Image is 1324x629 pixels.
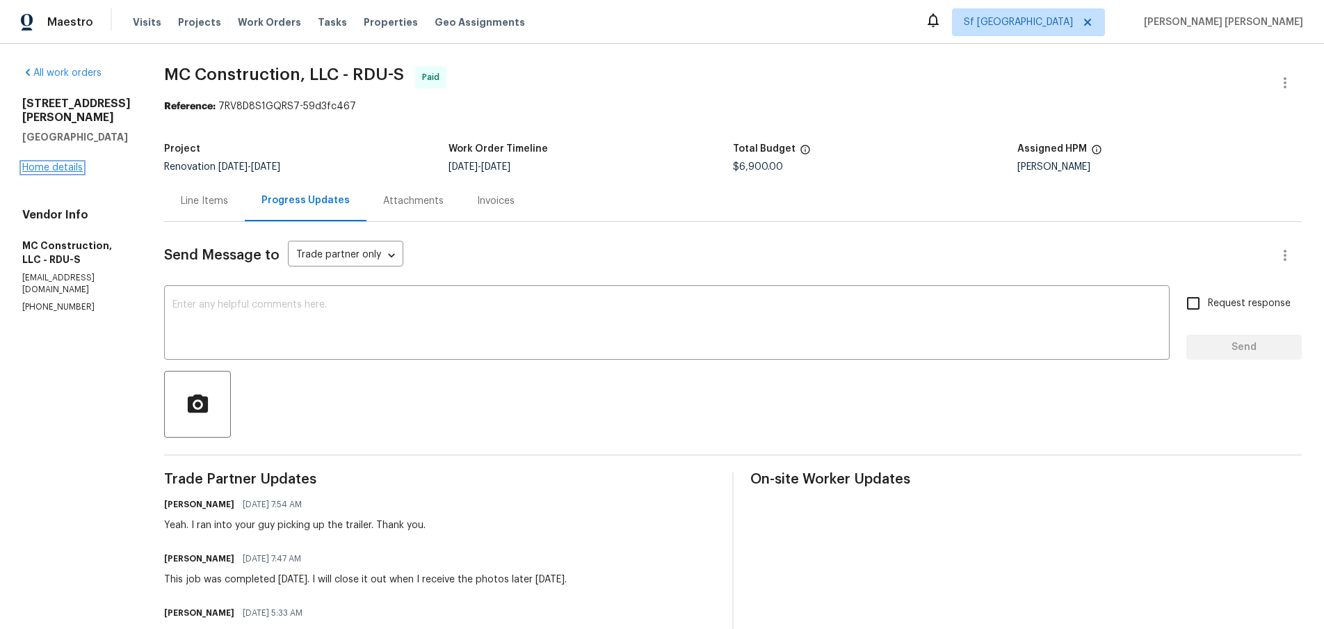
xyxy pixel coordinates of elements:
[238,15,301,29] span: Work Orders
[164,66,404,83] span: MC Construction, LLC - RDU-S
[422,70,445,84] span: Paid
[164,144,200,154] h5: Project
[164,472,716,486] span: Trade Partner Updates
[22,163,83,173] a: Home details
[733,144,796,154] h5: Total Budget
[383,194,444,208] div: Attachments
[22,301,131,313] p: [PHONE_NUMBER]
[164,573,567,587] div: This job was completed [DATE]. I will close it out when I receive the photos later [DATE].
[47,15,93,29] span: Maestro
[181,194,228,208] div: Line Items
[449,162,510,172] span: -
[1017,144,1087,154] h5: Assigned HPM
[364,15,418,29] span: Properties
[800,144,811,162] span: The total cost of line items that have been proposed by Opendoor. This sum includes line items th...
[449,144,548,154] h5: Work Order Timeline
[733,162,783,172] span: $6,900.00
[22,68,102,78] a: All work orders
[22,130,131,144] h5: [GEOGRAPHIC_DATA]
[22,239,131,266] h5: MC Construction, LLC - RDU-S
[1138,15,1303,29] span: [PERSON_NAME] [PERSON_NAME]
[449,162,478,172] span: [DATE]
[164,248,280,262] span: Send Message to
[750,472,1302,486] span: On-site Worker Updates
[964,15,1073,29] span: Sf [GEOGRAPHIC_DATA]
[22,272,131,296] p: [EMAIL_ADDRESS][DOMAIN_NAME]
[1208,296,1291,311] span: Request response
[164,162,280,172] span: Renovation
[164,606,234,620] h6: [PERSON_NAME]
[243,552,301,566] span: [DATE] 7:47 AM
[164,497,234,511] h6: [PERSON_NAME]
[261,193,350,207] div: Progress Updates
[164,552,234,566] h6: [PERSON_NAME]
[251,162,280,172] span: [DATE]
[218,162,280,172] span: -
[133,15,161,29] span: Visits
[1091,144,1102,162] span: The hpm assigned to this work order.
[218,162,248,172] span: [DATE]
[288,244,403,267] div: Trade partner only
[164,518,426,532] div: Yeah. I ran into your guy picking up the trailer. Thank you.
[164,99,1302,113] div: 7RV8D8S1GQRS7-59d3fc467
[477,194,515,208] div: Invoices
[178,15,221,29] span: Projects
[22,208,131,222] h4: Vendor Info
[318,17,347,27] span: Tasks
[164,102,216,111] b: Reference:
[243,606,302,620] span: [DATE] 5:33 AM
[435,15,525,29] span: Geo Assignments
[22,97,131,125] h2: [STREET_ADDRESS][PERSON_NAME]
[1017,162,1302,172] div: [PERSON_NAME]
[243,497,302,511] span: [DATE] 7:54 AM
[481,162,510,172] span: [DATE]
